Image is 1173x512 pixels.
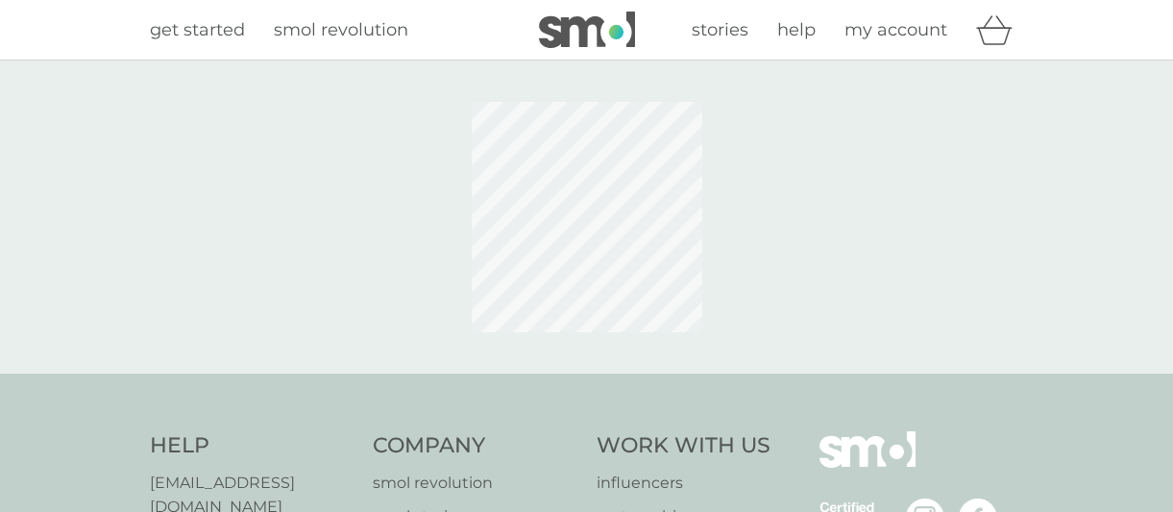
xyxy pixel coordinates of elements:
a: get started [150,16,245,44]
img: smol [819,431,916,497]
a: help [777,16,816,44]
h4: Company [373,431,577,461]
span: help [777,19,816,40]
img: smol [539,12,635,48]
a: my account [844,16,947,44]
span: smol revolution [274,19,408,40]
a: stories [692,16,748,44]
h4: Help [150,431,354,461]
span: get started [150,19,245,40]
span: stories [692,19,748,40]
a: influencers [597,471,770,496]
span: my account [844,19,947,40]
div: basket [976,11,1024,49]
a: smol revolution [274,16,408,44]
h4: Work With Us [597,431,770,461]
a: smol revolution [373,471,577,496]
